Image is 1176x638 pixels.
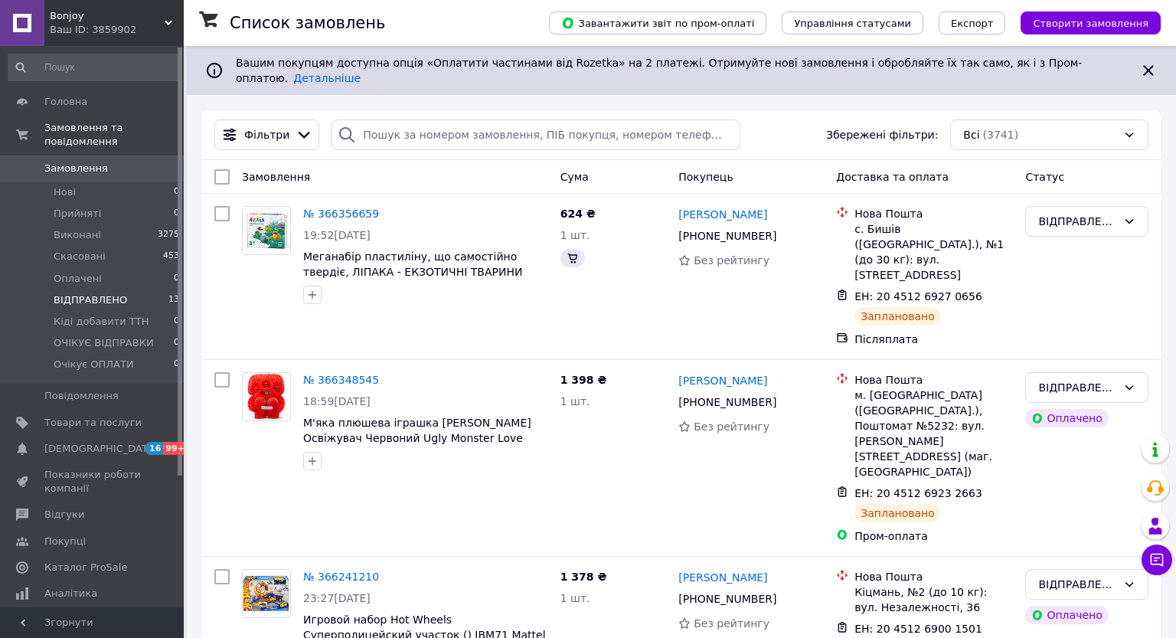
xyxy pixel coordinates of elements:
[54,207,101,221] span: Прийняті
[54,250,106,263] span: Скасовані
[1038,213,1117,230] div: ВІДПРАВЛЕНО
[50,9,165,23] span: Bonjoy
[174,272,179,286] span: 0
[678,373,767,388] a: [PERSON_NAME]
[854,290,982,303] span: ЕН: 20 4512 6927 0656
[54,185,76,199] span: Нові
[44,535,86,548] span: Покупці
[242,569,291,618] a: Фото товару
[1033,18,1148,29] span: Створити замовлення
[694,254,769,267] span: Без рейтингу
[44,587,97,600] span: Аналітика
[44,561,127,574] span: Каталог ProSale
[1038,379,1117,396] div: ВІДПРАВЛЕНО
[44,442,158,456] span: [DEMOGRAPHIC_DATA]
[675,391,779,413] div: [PHONE_NUMBER]
[1142,545,1172,575] button: Чат з покупцем
[678,570,767,585] a: [PERSON_NAME]
[54,358,134,371] span: Очікує ОПЛАТИ
[854,372,1013,388] div: Нова Пошта
[174,358,179,371] span: 0
[560,592,590,604] span: 1 шт.
[174,336,179,350] span: 0
[242,372,291,421] a: Фото товару
[44,416,142,430] span: Товари та послуги
[854,388,1013,479] div: м. [GEOGRAPHIC_DATA] ([GEOGRAPHIC_DATA].), Поштомат №5232: вул. [PERSON_NAME][STREET_ADDRESS] (ма...
[983,129,1019,141] span: (3741)
[560,171,589,183] span: Cума
[44,95,87,109] span: Головна
[243,570,290,617] img: Фото товару
[1021,11,1161,34] button: Створити замовлення
[794,18,911,29] span: Управління статусами
[44,162,108,175] span: Замовлення
[174,315,179,329] span: 0
[44,389,119,403] span: Повідомлення
[293,72,361,84] a: Детальніше
[675,225,779,247] div: [PHONE_NUMBER]
[675,588,779,610] div: [PHONE_NUMBER]
[303,229,371,241] span: 19:52[DATE]
[50,23,184,37] div: Ваш ID: 3859902
[678,171,733,183] span: Покупець
[560,571,607,583] span: 1 378 ₴
[1005,16,1161,28] a: Створити замовлення
[303,592,371,604] span: 23:27[DATE]
[158,228,179,242] span: 3275
[1038,576,1117,593] div: ВІДПРАВЛЕНО
[560,208,596,220] span: 624 ₴
[854,307,941,326] div: Заплановано
[163,442,188,455] span: 99+
[939,11,1006,34] button: Експорт
[54,293,127,307] span: ВІДПРАВЛЕНО
[44,508,84,522] span: Відгуки
[174,185,179,199] span: 0
[303,571,379,583] a: № 366241210
[1025,606,1108,624] div: Оплачено
[242,171,310,183] span: Замовлення
[854,221,1013,283] div: с. Бишів ([GEOGRAPHIC_DATA].), №1 (до 30 кг): вул. [STREET_ADDRESS]
[244,127,289,142] span: Фільтри
[242,206,291,255] a: Фото товару
[332,119,740,150] input: Пошук за номером замовлення, ПІБ покупця, номером телефону, Email, номером накладної
[243,207,290,254] img: Фото товару
[44,121,184,149] span: Замовлення та повідомлення
[854,584,1013,615] div: Кіцмань, №2 (до 10 кг): вул. Незалежності, 36
[145,442,163,455] span: 16
[230,14,385,32] h1: Список замовлень
[951,18,994,29] span: Експорт
[560,395,590,407] span: 1 шт.
[8,54,181,81] input: Пошук
[303,395,371,407] span: 18:59[DATE]
[303,417,531,460] a: М'яка плюшева іграшка [PERSON_NAME] Освіжувач Червоний Ugly Monster Love Fugg Refres () 15711B Fu...
[854,332,1013,347] div: Післяплата
[44,468,142,496] span: Показники роботи компанії
[561,16,754,30] span: Завантажити звіт по пром-оплаті
[54,228,101,242] span: Виконані
[854,487,982,499] span: ЕН: 20 4512 6923 2663
[168,293,179,307] span: 13
[854,206,1013,221] div: Нова Пошта
[247,373,285,420] img: Фото товару
[163,250,179,263] span: 453
[174,207,179,221] span: 0
[694,617,769,630] span: Без рейтингу
[854,504,941,522] div: Заплановано
[854,623,982,635] span: ЕН: 20 4512 6900 1501
[303,250,522,293] a: Меганабір пластиліну, що самостійно твердіє, ЛІПАКА - ЕКЗОТИЧНІ ТВАРИНИ 15025-UA01 Lipaka
[236,57,1082,84] span: Вашим покупцям доступна опція «Оплатити частинами від Rozetka» на 2 платежі. Отримуйте нові замов...
[54,315,149,329] span: Кіді добавити ТТН
[54,272,102,286] span: Оплачені
[549,11,766,34] button: Завантажити звіт по пром-оплаті
[303,374,379,386] a: № 366348545
[694,420,769,433] span: Без рейтингу
[836,171,949,183] span: Доставка та оплата
[782,11,923,34] button: Управління статусами
[560,374,607,386] span: 1 398 ₴
[963,127,979,142] span: Всі
[826,127,938,142] span: Збережені фільтри:
[303,208,379,220] a: № 366356659
[1025,409,1108,427] div: Оплачено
